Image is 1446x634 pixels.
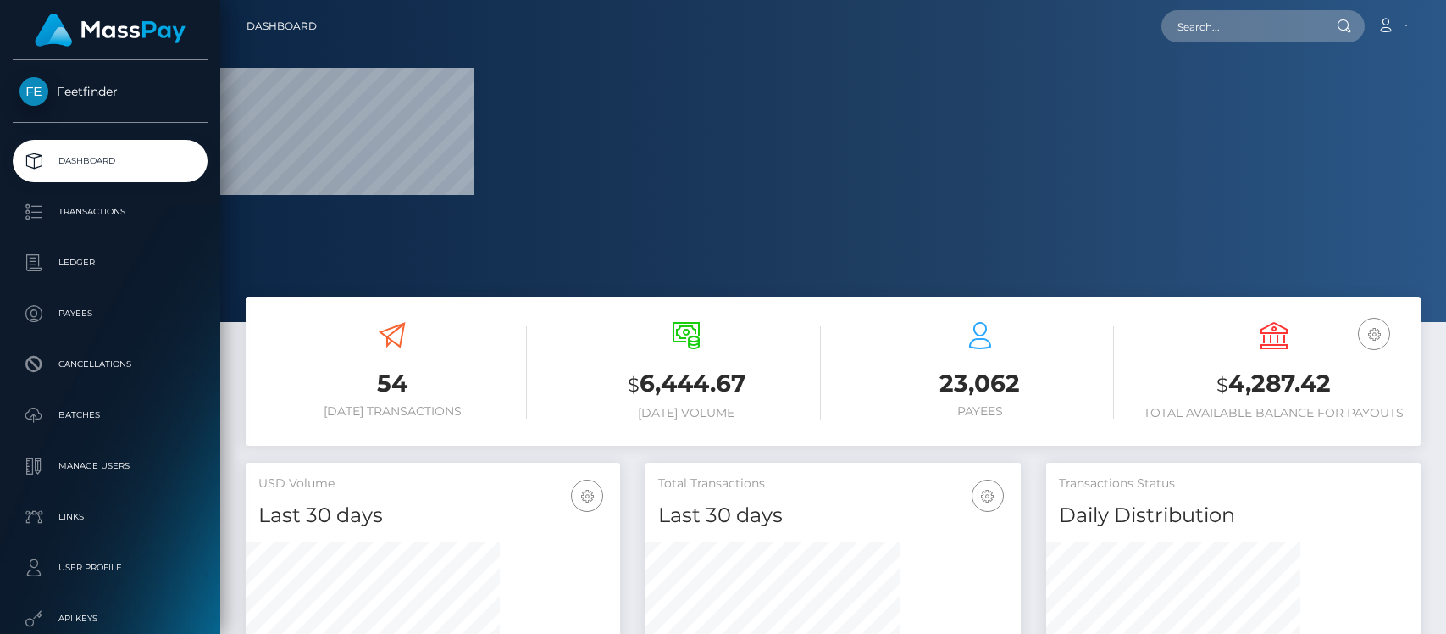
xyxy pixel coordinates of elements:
h5: Transactions Status [1059,475,1408,492]
h4: Daily Distribution [1059,501,1408,531]
small: $ [628,373,640,397]
h6: Total Available Balance for Payouts [1139,406,1408,420]
img: MassPay Logo [35,14,186,47]
h4: Last 30 days [658,501,1007,531]
a: Links [13,496,208,538]
p: Transactions [19,199,201,225]
p: Ledger [19,250,201,275]
h3: 54 [258,367,527,400]
a: Transactions [13,191,208,233]
a: User Profile [13,547,208,589]
h3: 6,444.67 [552,367,821,402]
p: Manage Users [19,453,201,479]
h5: Total Transactions [658,475,1007,492]
h5: USD Volume [258,475,607,492]
p: User Profile [19,555,201,581]
h4: Last 30 days [258,501,607,531]
input: Search... [1161,10,1321,42]
p: Cancellations [19,352,201,377]
a: Batches [13,394,208,437]
p: Batches [19,403,201,428]
p: Links [19,504,201,530]
p: Dashboard [19,148,201,174]
small: $ [1216,373,1228,397]
h3: 4,287.42 [1139,367,1408,402]
p: Payees [19,301,201,326]
h3: 23,062 [846,367,1115,400]
a: Payees [13,292,208,335]
a: Manage Users [13,445,208,487]
a: Dashboard [247,8,317,44]
h6: Payees [846,404,1115,419]
img: Feetfinder [19,77,48,106]
a: Cancellations [13,343,208,386]
span: Feetfinder [13,84,208,99]
a: Ledger [13,242,208,284]
h6: [DATE] Transactions [258,404,527,419]
a: Dashboard [13,140,208,182]
h6: [DATE] Volume [552,406,821,420]
p: API Keys [19,606,201,631]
